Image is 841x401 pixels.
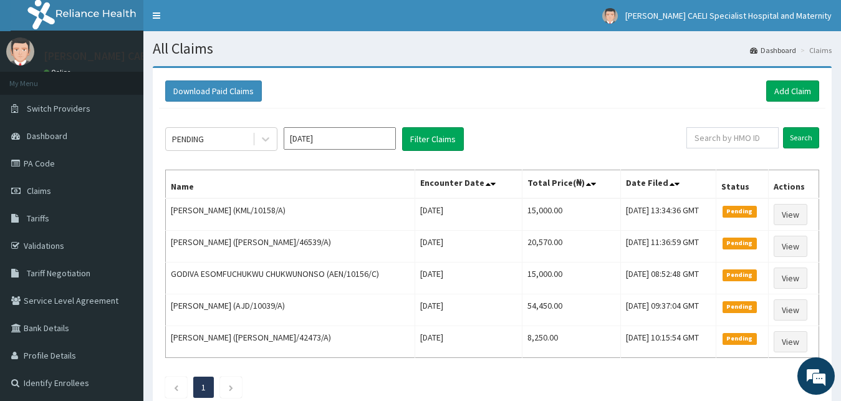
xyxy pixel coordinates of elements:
[625,10,832,21] span: [PERSON_NAME] CAELI Specialist Hospital and Maternity
[522,231,621,263] td: 20,570.00
[402,127,464,151] button: Filter Claims
[415,198,522,231] td: [DATE]
[27,185,51,196] span: Claims
[774,204,807,225] a: View
[774,268,807,289] a: View
[166,231,415,263] td: [PERSON_NAME] ([PERSON_NAME]/46539/A)
[774,299,807,321] a: View
[228,382,234,393] a: Next page
[27,103,90,114] span: Switch Providers
[783,127,819,148] input: Search
[166,170,415,199] th: Name
[686,127,779,148] input: Search by HMO ID
[768,170,819,199] th: Actions
[44,68,74,77] a: Online
[415,263,522,294] td: [DATE]
[166,198,415,231] td: [PERSON_NAME] (KML/10158/A)
[27,130,67,142] span: Dashboard
[797,45,832,56] li: Claims
[166,294,415,326] td: [PERSON_NAME] (AJD/10039/A)
[602,8,618,24] img: User Image
[166,326,415,358] td: [PERSON_NAME] ([PERSON_NAME]/42473/A)
[165,80,262,102] button: Download Paid Claims
[172,133,204,145] div: PENDING
[774,331,807,352] a: View
[723,269,757,281] span: Pending
[415,170,522,199] th: Encounter Date
[522,294,621,326] td: 54,450.00
[621,294,716,326] td: [DATE] 09:37:04 GMT
[284,127,396,150] input: Select Month and Year
[522,198,621,231] td: 15,000.00
[723,333,757,344] span: Pending
[716,170,769,199] th: Status
[6,37,34,65] img: User Image
[415,326,522,358] td: [DATE]
[723,301,757,312] span: Pending
[27,268,90,279] span: Tariff Negotiation
[621,170,716,199] th: Date Filed
[415,294,522,326] td: [DATE]
[166,263,415,294] td: GODIVA ESOMFUCHUKWU CHUKWUNONSO (AEN/10156/C)
[44,51,319,62] p: [PERSON_NAME] CAELI Specialist Hospital and Maternity
[173,382,179,393] a: Previous page
[621,231,716,263] td: [DATE] 11:36:59 GMT
[621,326,716,358] td: [DATE] 10:15:54 GMT
[522,170,621,199] th: Total Price(₦)
[723,206,757,217] span: Pending
[153,41,832,57] h1: All Claims
[201,382,206,393] a: Page 1 is your current page
[766,80,819,102] a: Add Claim
[621,198,716,231] td: [DATE] 13:34:36 GMT
[750,45,796,56] a: Dashboard
[522,263,621,294] td: 15,000.00
[723,238,757,249] span: Pending
[522,326,621,358] td: 8,250.00
[27,213,49,224] span: Tariffs
[621,263,716,294] td: [DATE] 08:52:48 GMT
[415,231,522,263] td: [DATE]
[774,236,807,257] a: View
